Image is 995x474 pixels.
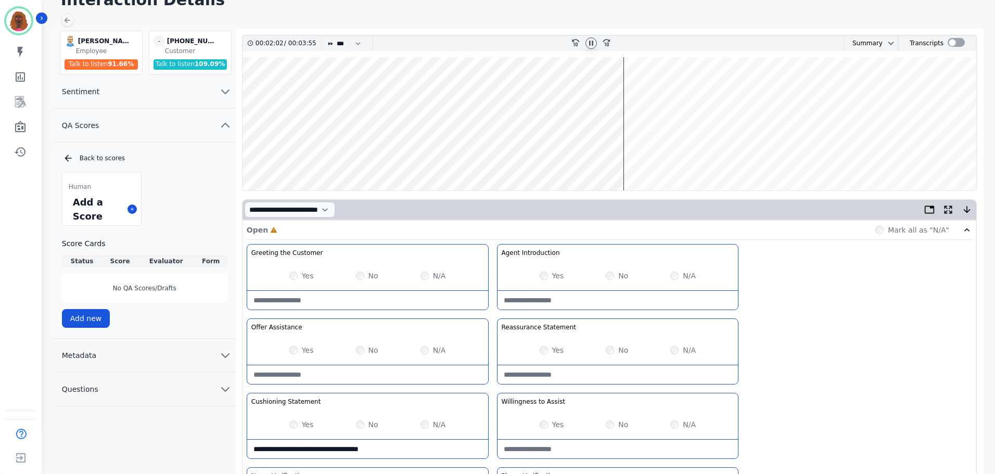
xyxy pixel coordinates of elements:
[154,35,165,47] span: -
[251,249,323,257] h3: Greeting the Customer
[683,419,696,430] label: N/A
[683,271,696,281] label: N/A
[883,39,895,47] button: chevron down
[618,271,628,281] label: No
[302,345,314,355] label: Yes
[78,35,130,47] div: [PERSON_NAME]
[302,419,314,430] label: Yes
[552,419,564,430] label: Yes
[618,345,628,355] label: No
[844,36,883,51] div: Summary
[502,323,576,331] h3: Reassurance Statement
[65,59,138,70] div: Talk to listen
[62,309,110,328] button: Add new
[219,85,232,98] svg: chevron down
[433,271,446,281] label: N/A
[62,238,227,249] h3: Score Cards
[62,255,102,267] th: Status
[219,119,232,132] svg: chevron up
[167,35,219,47] div: [PHONE_NUMBER]
[251,398,321,406] h3: Cushioning Statement
[302,271,314,281] label: Yes
[219,349,232,362] svg: chevron down
[54,109,236,143] button: QA Scores chevron up
[102,255,138,267] th: Score
[54,339,236,373] button: Metadata chevron down
[138,255,195,267] th: Evaluator
[433,419,446,430] label: N/A
[251,323,302,331] h3: Offer Assistance
[256,36,284,51] div: 00:02:02
[69,183,91,191] span: Human
[54,120,108,131] span: QA Scores
[552,271,564,281] label: Yes
[54,75,236,109] button: Sentiment chevron down
[62,274,227,303] div: No QA Scores/Drafts
[286,36,315,51] div: 00:03:55
[195,60,225,68] span: 109.09 %
[368,271,378,281] label: No
[683,345,696,355] label: N/A
[888,225,949,235] label: Mark all as "N/A"
[76,47,140,55] div: Employee
[433,345,446,355] label: N/A
[108,60,134,68] span: 91.66 %
[887,39,895,47] svg: chevron down
[54,384,107,394] span: Questions
[63,153,227,163] div: Back to scores
[154,59,227,70] div: Talk to listen
[552,345,564,355] label: Yes
[54,350,105,361] span: Metadata
[54,86,108,97] span: Sentiment
[195,255,227,267] th: Form
[71,193,123,225] div: Add a Score
[910,36,943,51] div: Transcripts
[6,8,31,33] img: Bordered avatar
[618,419,628,430] label: No
[368,345,378,355] label: No
[502,398,565,406] h3: Willingness to Assist
[219,383,232,395] svg: chevron down
[502,249,560,257] h3: Agent Introduction
[247,225,268,235] p: Open
[165,47,229,55] div: Customer
[256,36,319,51] div: /
[368,419,378,430] label: No
[54,373,236,406] button: Questions chevron down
